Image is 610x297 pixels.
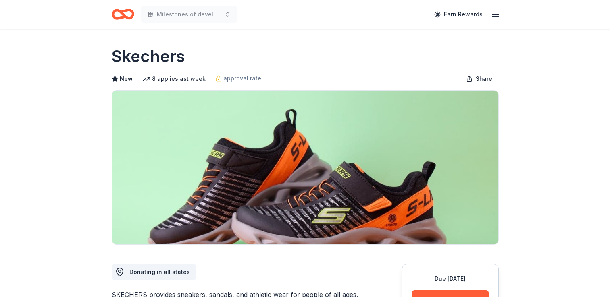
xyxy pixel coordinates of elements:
img: Image for Skechers [112,91,498,244]
a: Earn Rewards [429,7,487,22]
h1: Skechers [112,45,185,68]
span: Share [476,74,492,84]
div: 8 applies last week [142,74,206,84]
span: New [120,74,133,84]
button: Share [460,71,499,87]
span: Donating in all states [129,268,190,275]
span: approval rate [223,74,261,83]
button: Milestones of development celebrates 40 years [141,6,237,23]
a: Home [112,5,134,24]
div: Due [DATE] [412,274,489,284]
span: Milestones of development celebrates 40 years [157,10,221,19]
a: approval rate [215,74,261,83]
